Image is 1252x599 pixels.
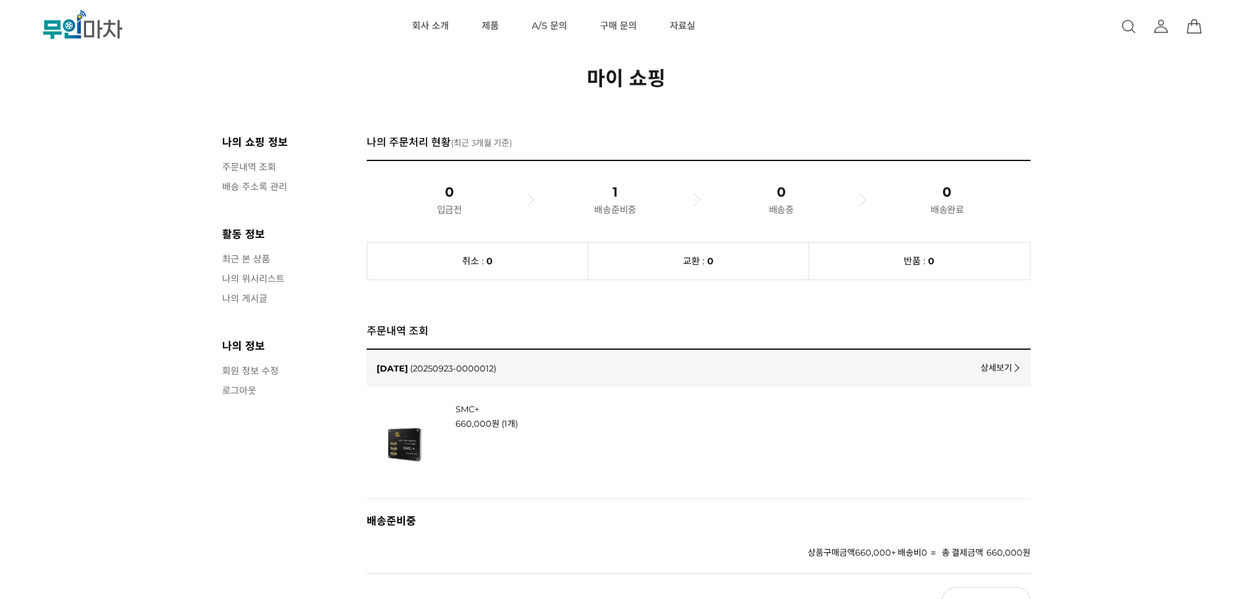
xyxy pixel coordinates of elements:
[942,184,952,200] a: 0
[410,363,496,373] span: 주문번호
[808,544,927,562] div: 상품구매금액 + 배송비
[222,252,354,265] a: 최근 본 상품
[462,255,484,267] strong: 취소 :
[410,363,496,373] a: (20250923-0000012)
[451,137,512,148] span: (최근 3개월 기준)
[222,364,354,377] a: 회원 정보 수정
[864,203,1031,216] span: 배송완료
[455,418,492,429] strong: 660,000
[222,160,354,173] a: 주문내역 조회
[222,383,354,396] a: 로그아웃
[367,322,1031,338] h3: 주문내역 조회
[455,404,479,414] a: SMC+
[928,255,935,267] a: 0
[1023,547,1031,558] span: 원
[921,547,927,558] strong: 0
[367,511,416,532] span: 배송준비중
[683,255,705,267] strong: 교환 :
[222,291,354,304] a: 나의 게시글
[377,363,408,373] span: 주문일자
[613,184,618,200] a: 1
[501,418,518,429] span: 수량
[222,133,354,149] h3: 나의 쇼핑 정보
[455,418,499,429] span: 판매가
[222,337,354,353] h3: 나의 정보
[486,255,493,267] a: 0
[492,418,499,429] span: 원
[222,180,354,193] a: 배송 주소록 관리
[942,547,983,558] strong: 총 결제금액
[367,203,533,216] span: 입금전
[904,255,925,267] strong: 반품 :
[981,361,1018,373] a: 상세보기
[777,184,786,200] a: 0
[699,203,865,216] span: 배송중
[222,272,354,285] a: 나의 위시리스트
[367,133,1031,149] h3: 나의 주문처리 현황
[222,226,354,241] h3: 활동 정보
[445,184,454,200] a: 0
[986,547,1031,558] strong: 660,000
[855,547,891,558] strong: 660,000
[367,498,1031,544] div: 주문처리상태
[707,255,714,267] a: 0
[587,62,666,91] h2: 마이 쇼핑
[455,403,866,415] strong: 상품명
[532,203,699,216] span: 배송준비중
